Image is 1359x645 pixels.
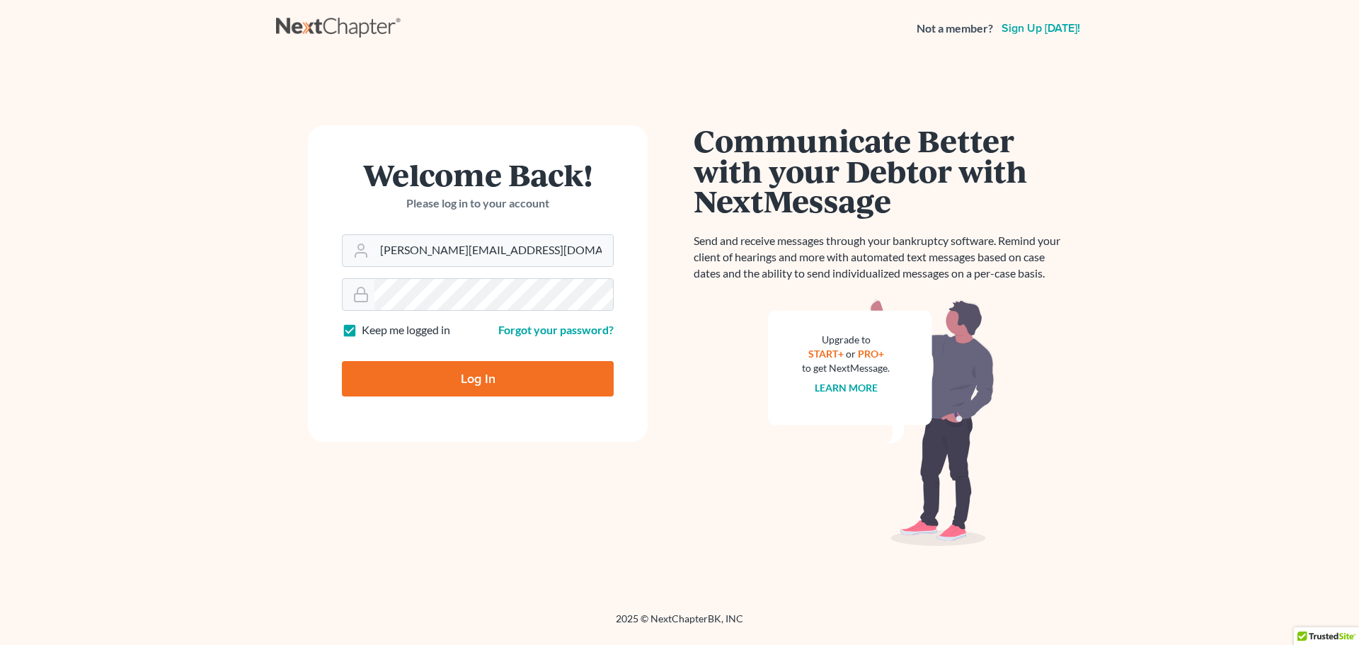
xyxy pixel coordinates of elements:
[362,322,450,338] label: Keep me logged in
[342,159,614,190] h1: Welcome Back!
[276,612,1083,637] div: 2025 © NextChapterBK, INC
[694,233,1069,282] p: Send and receive messages through your bankruptcy software. Remind your client of hearings and mo...
[694,125,1069,216] h1: Communicate Better with your Debtor with NextMessage
[498,323,614,336] a: Forgot your password?
[858,348,884,360] a: PRO+
[815,382,878,394] a: Learn more
[917,21,993,37] strong: Not a member?
[342,195,614,212] p: Please log in to your account
[342,361,614,396] input: Log In
[768,299,994,547] img: nextmessage_bg-59042aed3d76b12b5cd301f8e5b87938c9018125f34e5fa2b7a6b67550977c72.svg
[802,333,890,347] div: Upgrade to
[808,348,844,360] a: START+
[846,348,856,360] span: or
[999,23,1083,34] a: Sign up [DATE]!
[374,235,613,266] input: Email Address
[802,361,890,375] div: to get NextMessage.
